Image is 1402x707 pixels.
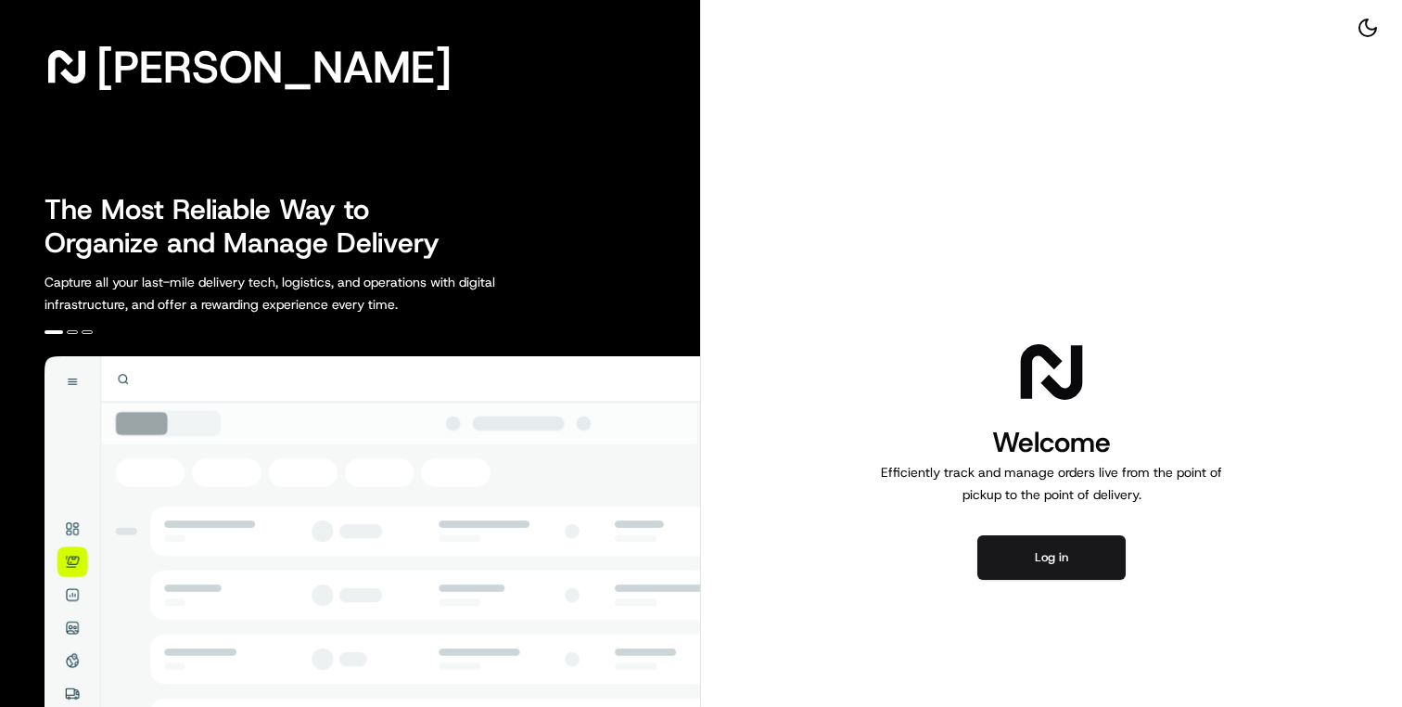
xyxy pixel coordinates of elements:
h2: The Most Reliable Way to Organize and Manage Delivery [45,193,460,260]
span: [PERSON_NAME] [96,48,452,85]
button: Log in [977,535,1126,580]
p: Capture all your last-mile delivery tech, logistics, and operations with digital infrastructure, ... [45,271,579,315]
p: Efficiently track and manage orders live from the point of pickup to the point of delivery. [873,461,1230,506]
h1: Welcome [873,424,1230,461]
